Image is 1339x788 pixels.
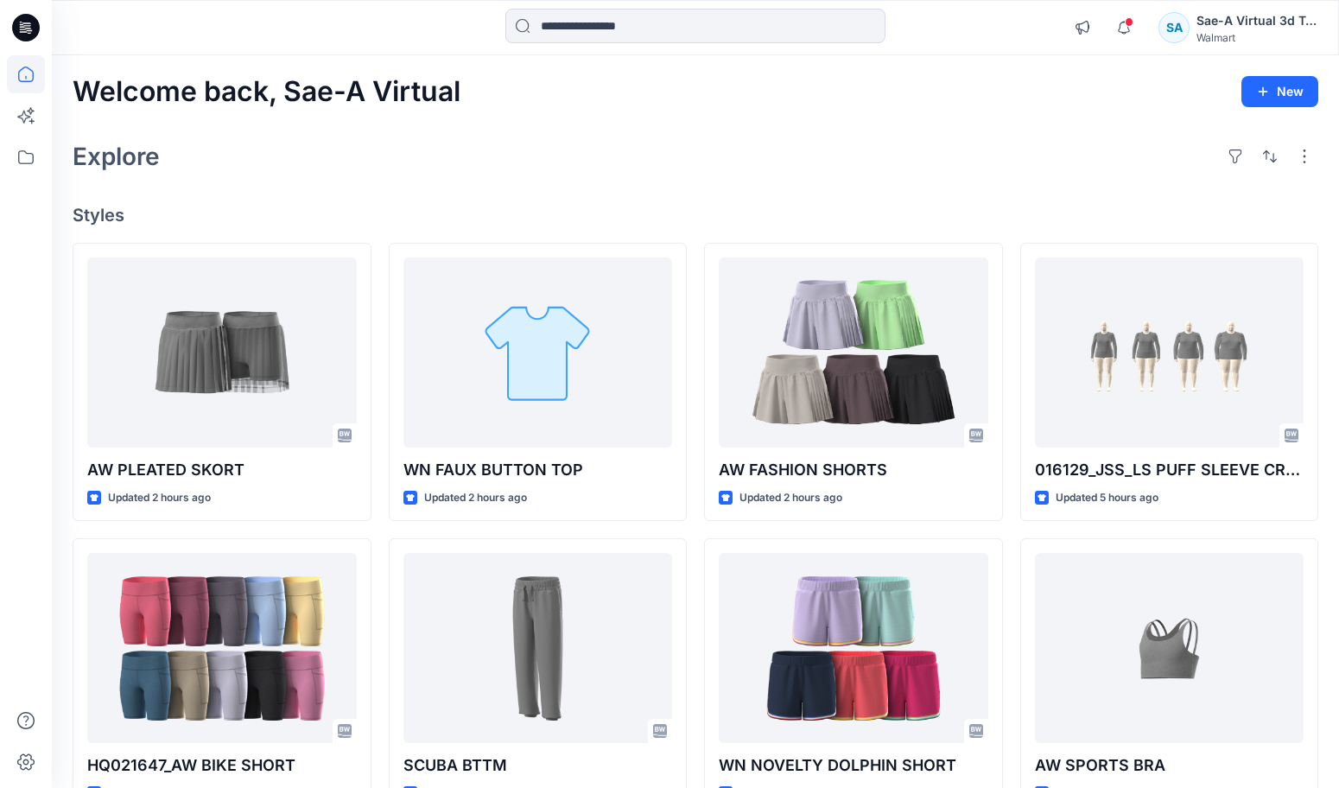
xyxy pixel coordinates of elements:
[87,458,357,482] p: AW PLEATED SKORT
[1035,257,1304,448] a: 016129_JSS_LS PUFF SLEEVE CREW NECK TOP
[1196,31,1317,44] div: Walmart
[719,553,988,743] a: WN NOVELTY DOLPHIN SHORT
[403,753,673,778] p: SCUBA BTTM
[719,458,988,482] p: AW FASHION SHORTS
[1056,489,1158,507] p: Updated 5 hours ago
[403,553,673,743] a: SCUBA BTTM
[108,489,211,507] p: Updated 2 hours ago
[73,205,1318,226] h4: Styles
[87,257,357,448] a: AW PLEATED SKORT
[719,257,988,448] a: AW FASHION SHORTS
[719,753,988,778] p: WN NOVELTY DOLPHIN SHORT
[403,458,673,482] p: WN FAUX BUTTON TOP
[87,553,357,743] a: HQ021647_AW BIKE SHORT
[1035,553,1304,743] a: AW SPORTS BRA
[1035,458,1304,482] p: 016129_JSS_LS PUFF SLEEVE CREW NECK TOP
[403,257,673,448] a: WN FAUX BUTTON TOP
[1158,12,1190,43] div: SA
[87,753,357,778] p: HQ021647_AW BIKE SHORT
[73,143,160,170] h2: Explore
[424,489,527,507] p: Updated 2 hours ago
[1035,753,1304,778] p: AW SPORTS BRA
[1241,76,1318,107] button: New
[73,76,460,108] h2: Welcome back, Sae-A Virtual
[1196,10,1317,31] div: Sae-A Virtual 3d Team
[739,489,842,507] p: Updated 2 hours ago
